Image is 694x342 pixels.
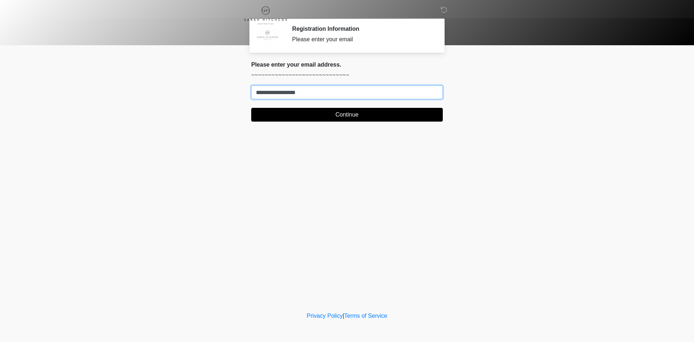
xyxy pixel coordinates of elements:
a: | [343,313,344,319]
img: Sarah Hitchcox Aesthetics Logo [244,5,287,25]
h2: Please enter your email address. [251,61,443,68]
img: Agent Avatar [257,25,278,47]
a: Terms of Service [344,313,387,319]
p: ~~~~~~~~~~~~~~~~~~~~~~~~~~~~~ [251,71,443,80]
div: Please enter your email [292,35,432,44]
a: Privacy Policy [307,313,343,319]
button: Continue [251,108,443,122]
